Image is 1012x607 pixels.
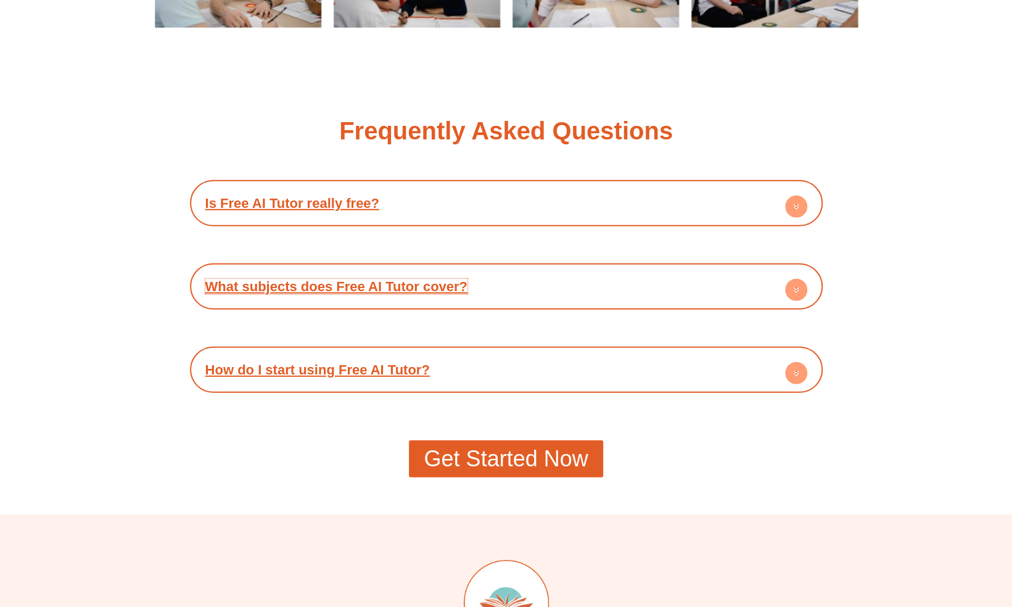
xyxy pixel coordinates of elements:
a: Is Free AI Tutor really free? [205,196,379,211]
h2: Frequently Asked Questions [339,118,673,143]
a: Get Started Now [409,440,603,477]
div: Is Free AI Tutor really free? [196,186,817,220]
iframe: Chat Widget [807,468,1012,607]
div: What subjects does Free AI Tutor cover? [196,270,817,303]
span: Get Started Now [424,448,588,470]
a: What subjects does Free AI Tutor cover? [205,279,467,294]
a: How do I start using Free AI Tutor? [205,362,430,378]
div: How do I start using Free AI Tutor? [196,353,817,387]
